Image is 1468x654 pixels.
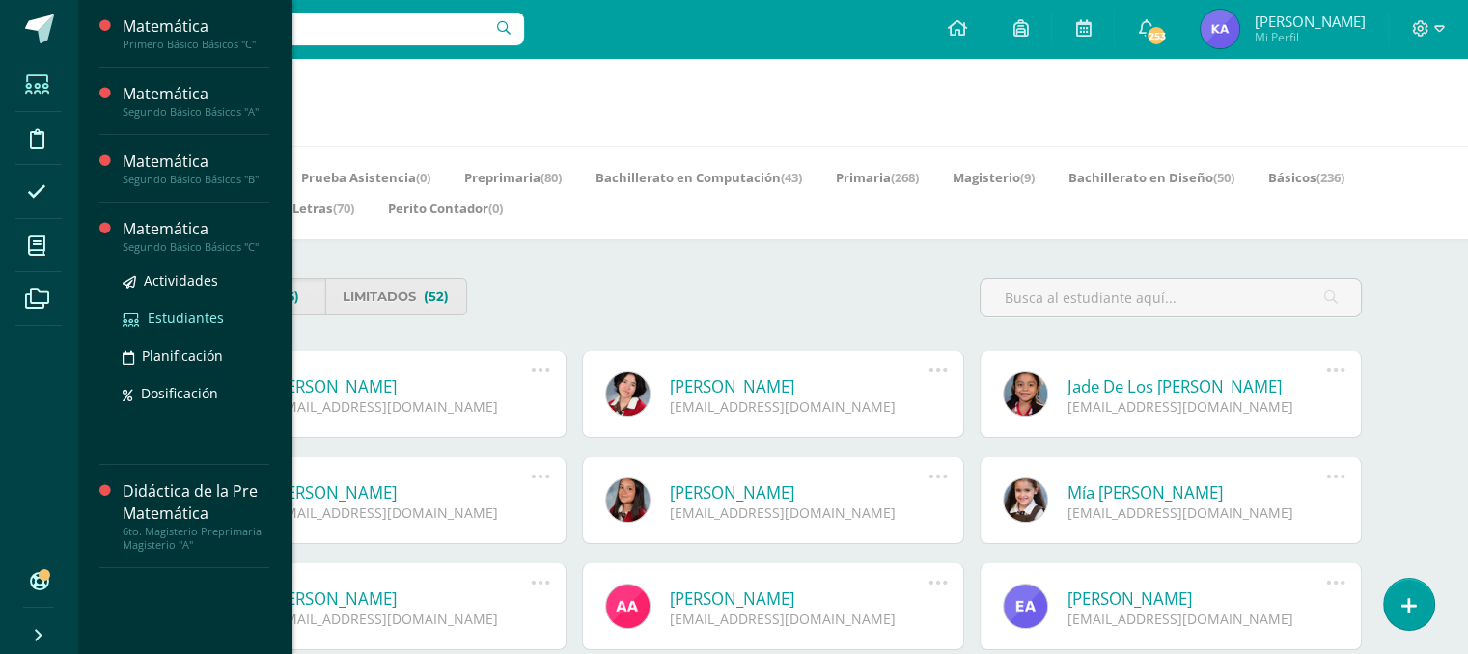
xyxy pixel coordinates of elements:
span: (50) [1213,169,1234,186]
div: [EMAIL_ADDRESS][DOMAIN_NAME] [272,397,532,416]
span: Actividades [144,271,218,289]
a: MatemáticaSegundo Básico Básicos "C" [123,218,269,254]
div: [EMAIL_ADDRESS][DOMAIN_NAME] [272,610,532,628]
a: Actividades [123,269,269,291]
a: [PERSON_NAME] [272,481,532,504]
span: Estudiantes [148,309,224,327]
div: Matemática [123,83,269,105]
a: Magisterio(9) [953,162,1035,193]
div: [EMAIL_ADDRESS][DOMAIN_NAME] [1067,504,1327,522]
div: [EMAIL_ADDRESS][DOMAIN_NAME] [1067,610,1327,628]
div: Matemática [123,15,269,38]
span: (80) [540,169,562,186]
a: [PERSON_NAME] [670,481,929,504]
span: 253 [1146,25,1167,46]
a: Primaria(268) [836,162,919,193]
a: [PERSON_NAME] [272,375,532,397]
div: Segundo Básico Básicos "C" [123,240,269,254]
span: (268) [891,169,919,186]
a: Mía [PERSON_NAME] [1067,481,1327,504]
div: 6to. Magisterio Preprimaria Magisterio "A" [123,525,269,552]
a: Jade De Los [PERSON_NAME] [1067,375,1327,397]
a: [PERSON_NAME] [1067,587,1327,610]
div: [EMAIL_ADDRESS][DOMAIN_NAME] [272,504,532,522]
a: Prueba Asistencia(0) [301,162,430,193]
a: Dosificación [123,382,269,404]
span: (70) [333,200,354,217]
div: Matemática [123,218,269,240]
span: (43) [781,169,802,186]
span: Mi Perfil [1254,29,1365,45]
a: Básicos(236) [1268,162,1344,193]
span: (236) [1316,169,1344,186]
a: Limitados(52) [325,278,467,315]
div: Segundo Básico Básicos "A" [123,105,269,119]
a: MatemáticaSegundo Básico Básicos "A" [123,83,269,119]
a: Bachillerato en Diseño(50) [1068,162,1234,193]
span: (52) [424,279,449,314]
span: Planificación [142,346,223,365]
a: Estudiantes [123,307,269,329]
div: Matemática [123,150,269,173]
a: Preprimaria(80) [464,162,562,193]
div: Primero Básico Básicos "C" [123,38,269,51]
span: (756) [266,279,299,314]
div: [EMAIL_ADDRESS][DOMAIN_NAME] [670,610,929,628]
input: Busca un usuario... [90,13,524,45]
a: Bachillerato en Computación(43) [596,162,802,193]
div: [EMAIL_ADDRESS][DOMAIN_NAME] [670,397,929,416]
img: 390270e87af574857540ccc28fd194a4.png [1201,10,1239,48]
a: Perito Contador(0) [388,193,503,224]
div: [EMAIL_ADDRESS][DOMAIN_NAME] [670,504,929,522]
a: [PERSON_NAME] [272,587,532,610]
a: [PERSON_NAME] [670,375,929,397]
span: (0) [416,169,430,186]
div: Didáctica de la Pre Matemática [123,480,269,525]
span: (0) [488,200,503,217]
a: [PERSON_NAME] [670,587,929,610]
input: Busca al estudiante aquí... [981,279,1361,316]
a: MatemáticaPrimero Básico Básicos "C" [123,15,269,51]
a: Planificación [123,344,269,367]
span: [PERSON_NAME] [1254,12,1365,31]
span: Dosificación [141,384,218,402]
a: Didáctica de la Pre Matemática6to. Magisterio Preprimaria Magisterio "A" [123,480,269,552]
div: [EMAIL_ADDRESS][DOMAIN_NAME] [1067,397,1327,416]
span: (9) [1020,169,1035,186]
a: MatemáticaSegundo Básico Básicos "B" [123,150,269,186]
div: Segundo Básico Básicos "B" [123,173,269,186]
